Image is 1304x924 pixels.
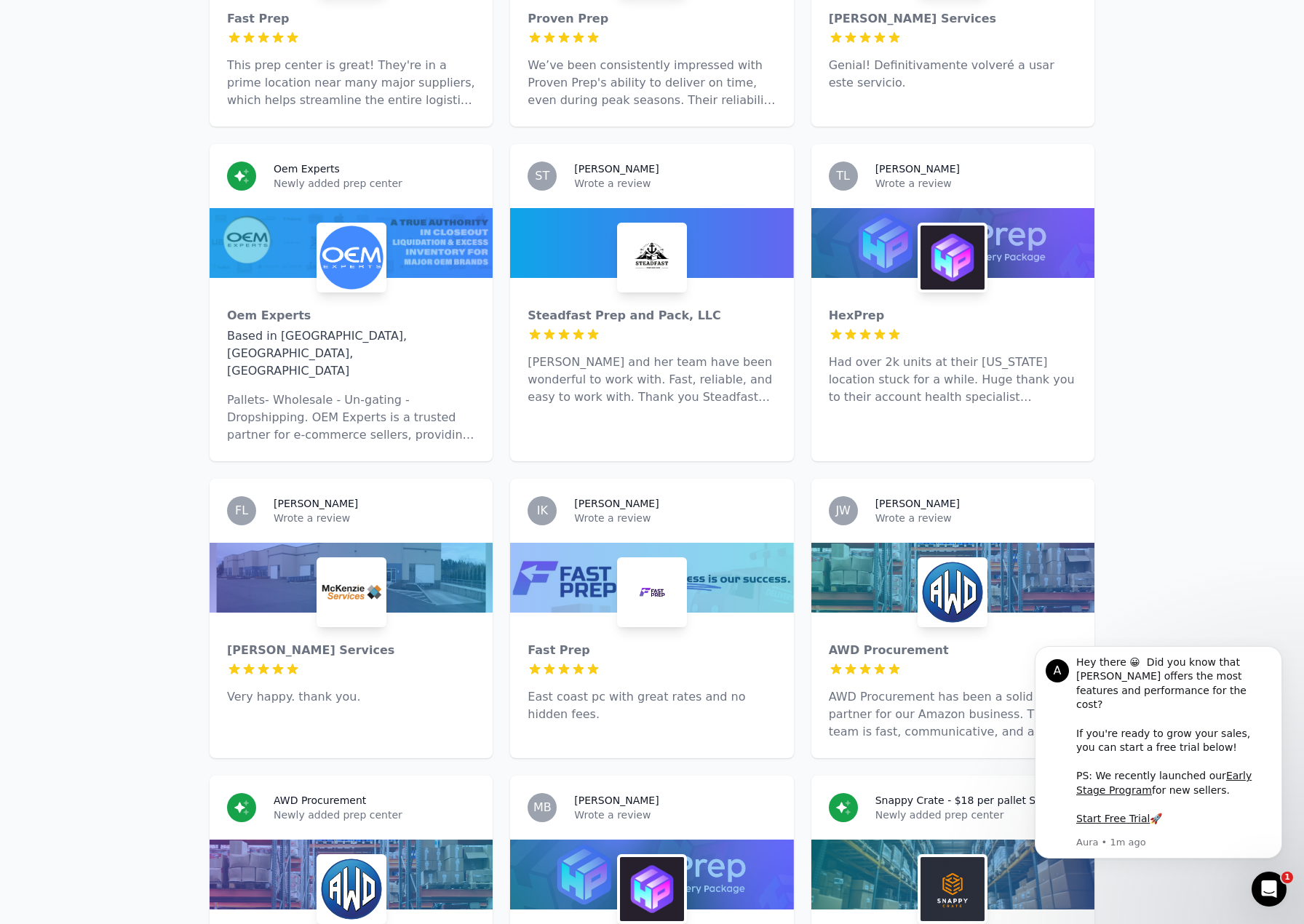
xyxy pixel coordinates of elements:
[274,793,366,808] h3: AWD Procurement
[1252,872,1287,907] iframe: Intercom live chat
[875,176,1077,191] p: Wrote a review
[836,170,850,182] span: TL
[274,176,475,191] p: Newly added prep center
[835,505,851,517] span: JW
[921,560,985,624] img: AWD Procurement
[620,560,684,624] img: Fast Prep
[528,642,776,659] div: Fast Prep
[510,479,793,758] a: IK[PERSON_NAME]Wrote a reviewFast PrepFast PrepEast coast pc with great rates and no hidden fees.
[274,511,475,525] p: Wrote a review
[829,57,1077,92] p: Genial! Definitivamente volveré a usar este servicio.
[875,162,960,176] h3: [PERSON_NAME]
[537,505,548,517] span: IK
[528,57,776,109] p: We’ve been consistently impressed with Proven Prep's ability to deliver on time, even during peak...
[921,857,985,921] img: Snappy Crate - $18 per pallet Storage Fee, FBA, FBM, WMS Integration with Amazon, Shopify etc..
[620,226,684,290] img: Steadfast Prep and Pack, LLC
[535,170,549,182] span: ST
[574,176,776,191] p: Wrote a review
[274,162,340,176] h3: Oem Experts
[528,688,776,723] p: East coast pc with great rates and no hidden fees.
[227,642,475,659] div: [PERSON_NAME] Services
[829,307,1077,324] div: HexPrep
[533,802,552,813] span: MB
[274,496,358,511] h3: [PERSON_NAME]
[829,688,1077,741] p: AWD Procurement has been a solid partner for our Amazon business. Their team is fast, communicati...
[528,354,776,406] p: [PERSON_NAME] and her team have been wonderful to work with. Fast, reliable, and easy to work wit...
[829,10,1077,28] div: [PERSON_NAME] Services
[227,10,475,28] div: Fast Prep
[528,307,776,324] div: Steadfast Prep and Pack, LLC
[510,144,793,461] a: ST[PERSON_NAME]Wrote a reviewSteadfast Prep and Pack, LLCSteadfast Prep and Pack, LLC[PERSON_NAME...
[875,511,1077,525] p: Wrote a review
[875,793,1077,808] h3: Snappy Crate - $18 per pallet Storage Fee, FBA, FBM, WMS Integration with Amazon, Shopify etc..
[274,808,475,822] p: Newly added prep center
[574,511,776,525] p: Wrote a review
[210,144,493,461] a: Oem ExpertsNewly added prep centerOem ExpertsOem ExpertsBased in [GEOGRAPHIC_DATA], [GEOGRAPHIC_D...
[574,496,659,511] h3: [PERSON_NAME]
[574,793,659,808] h3: [PERSON_NAME]
[875,496,960,511] h3: [PERSON_NAME]
[875,808,1077,822] p: Newly added prep center
[811,479,1094,758] a: JW[PERSON_NAME]Wrote a reviewAWD ProcurementAWD ProcurementAWD Procurement has been a solid partn...
[528,10,776,28] div: Proven Prep
[235,505,248,517] span: FL
[227,327,475,380] div: Based in [GEOGRAPHIC_DATA], [GEOGRAPHIC_DATA], [GEOGRAPHIC_DATA]
[227,391,475,444] p: Pallets- Wholesale - Un-gating - Dropshipping. OEM Experts is a trusted partner for e-commerce se...
[811,144,1094,461] a: TL[PERSON_NAME]Wrote a reviewHexPrepHexPrepHad over 2k units at their [US_STATE] location stuck f...
[227,688,475,706] p: Very happy. thank you.
[319,560,383,624] img: McKenzie Services
[574,162,659,176] h3: [PERSON_NAME]
[574,808,776,822] p: Wrote a review
[227,307,475,324] div: Oem Experts
[210,479,493,758] a: FL[PERSON_NAME]Wrote a reviewMcKenzie Services[PERSON_NAME] ServicesVery happy. thank you.
[319,226,383,290] img: Oem Experts
[1013,638,1304,885] iframe: Intercom notifications message
[829,354,1077,406] p: Had over 2k units at their [US_STATE] location stuck for a while. Huge thank you to their account...
[1281,872,1293,883] span: 1
[620,857,684,921] img: HexPrep
[921,226,985,290] img: HexPrep
[829,642,1077,659] div: AWD Procurement
[227,57,475,109] p: This prep center is great! They're in a prime location near many major suppliers, which helps str...
[319,857,383,921] img: AWD Procurement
